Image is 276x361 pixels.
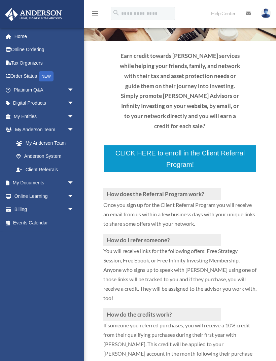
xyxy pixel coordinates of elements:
[91,12,99,17] a: menu
[67,123,81,137] span: arrow_drop_down
[5,30,84,43] a: Home
[67,97,81,110] span: arrow_drop_down
[9,136,84,150] a: My Anderson Team
[103,246,257,308] p: You will receive links for the following offers: Free Strategy Session, Free Ebook, or Free Infin...
[5,56,84,70] a: Tax Organizers
[39,71,54,81] div: NEW
[112,9,120,16] i: search
[5,83,84,97] a: Platinum Q&Aarrow_drop_down
[91,9,99,17] i: menu
[5,97,84,110] a: Digital Productsarrow_drop_down
[5,110,84,123] a: My Entitiesarrow_drop_down
[261,8,271,18] img: User Pic
[9,163,81,176] a: Client Referrals
[5,176,84,190] a: My Documentsarrow_drop_down
[5,189,84,203] a: Online Learningarrow_drop_down
[3,8,64,21] img: Anderson Advisors Platinum Portal
[67,83,81,97] span: arrow_drop_down
[67,176,81,190] span: arrow_drop_down
[103,234,221,246] h3: How do I refer someone?
[9,150,84,163] a: Anderson System
[5,123,84,137] a: My Anderson Teamarrow_drop_down
[119,51,242,131] p: Earn credit towards [PERSON_NAME] services while helping your friends, family, and network with t...
[67,110,81,123] span: arrow_drop_down
[5,43,84,57] a: Online Ordering
[103,200,257,234] p: Once you sign up for the Client Referral Program you will receive an email from us within a few b...
[5,70,84,83] a: Order StatusNEW
[103,145,257,173] a: CLICK HERE to enroll in the Client Referral Program!
[103,188,221,200] h3: How does the Referral Program work?
[67,189,81,203] span: arrow_drop_down
[103,308,221,321] h3: How do the credits work?
[5,203,84,216] a: Billingarrow_drop_down
[5,216,84,229] a: Events Calendar
[67,203,81,217] span: arrow_drop_down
